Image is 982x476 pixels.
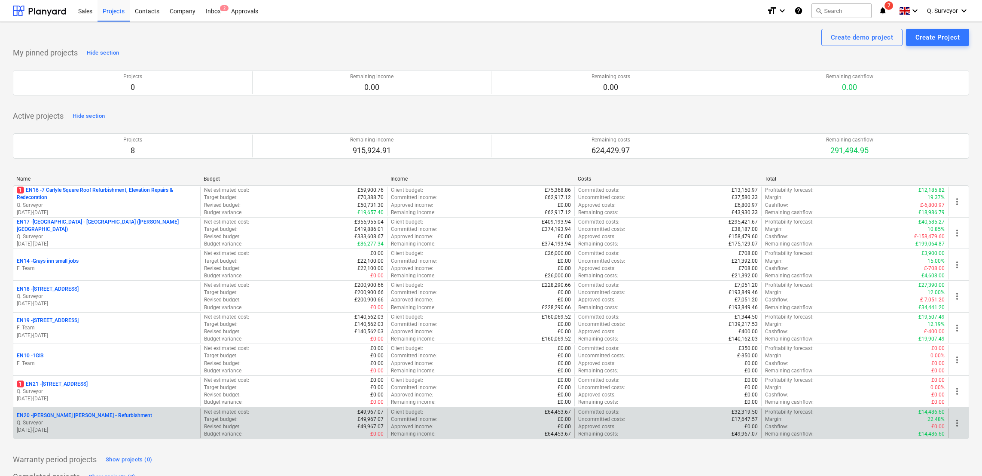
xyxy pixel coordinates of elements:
[729,304,758,311] p: £193,849.46
[17,317,79,324] p: EN19 - [STREET_ADDRESS]
[930,352,945,359] p: 0.00%
[729,233,758,240] p: £158,479.60
[391,313,423,321] p: Client budget :
[592,145,630,156] p: 624,429.97
[391,233,433,240] p: Approved income :
[391,367,436,375] p: Remaining income :
[744,360,758,367] p: £0.00
[204,313,249,321] p: Net estimated cost :
[924,328,945,335] p: £-400.00
[17,233,197,240] p: Q. Surveyor
[204,360,241,367] p: Revised budget :
[542,313,571,321] p: £160,069.52
[921,272,945,279] p: £4,608.00
[558,352,571,359] p: £0.00
[542,218,571,226] p: £409,193.94
[558,384,571,391] p: £0.00
[354,233,384,240] p: £333,608.67
[17,352,43,359] p: EN10 - 1GIS
[735,313,758,321] p: £1,344.50
[391,272,436,279] p: Remaining income :
[735,282,758,289] p: £7,051.20
[578,304,618,311] p: Remaining costs :
[204,226,238,233] p: Target budget :
[17,293,197,300] p: Q. Surveyor
[204,233,241,240] p: Revised budget :
[204,321,238,328] p: Target budget :
[558,360,571,367] p: £0.00
[204,384,238,391] p: Target budget :
[17,388,197,395] p: Q. Surveyor
[578,352,625,359] p: Uncommitted costs :
[204,258,238,265] p: Target budget :
[357,209,384,216] p: £19,657.40
[767,6,777,16] i: format_size
[357,194,384,201] p: £70,388.70
[578,335,618,343] p: Remaining costs :
[878,6,887,16] i: notifications
[370,304,384,311] p: £0.00
[391,360,433,367] p: Approved income :
[545,194,571,201] p: £62,917.12
[738,345,758,352] p: £350.00
[370,391,384,399] p: £0.00
[390,176,571,182] div: Income
[354,289,384,296] p: £200,900.66
[357,240,384,248] p: £86,277.34
[354,321,384,328] p: £140,562.03
[578,367,618,375] p: Remaining costs :
[578,282,619,289] p: Committed costs :
[578,313,619,321] p: Committed costs :
[17,381,24,387] span: 1
[13,111,64,121] p: Active projects
[578,289,625,296] p: Uncommitted costs :
[204,250,249,257] p: Net estimated cost :
[17,258,197,272] div: EN14 -Grays inn small jobsF. Team
[17,218,197,233] p: EN17 - [GEOGRAPHIC_DATA] - [GEOGRAPHIC_DATA] ([PERSON_NAME][GEOGRAPHIC_DATA])
[354,296,384,304] p: £200,900.66
[732,226,758,233] p: £38,187.00
[350,82,393,92] p: 0.00
[558,345,571,352] p: £0.00
[17,352,197,367] div: EN10 -1GISF. Team
[204,240,243,248] p: Budget variance :
[744,377,758,384] p: £0.00
[17,412,197,434] div: EN20 -[PERSON_NAME] [PERSON_NAME] - RefurbishmentQ. Surveyor[DATE]-[DATE]
[915,32,960,43] div: Create Project
[578,176,758,182] div: Costs
[765,226,783,233] p: Margin :
[357,202,384,209] p: £50,731.30
[370,384,384,391] p: £0.00
[17,360,197,367] p: F. Team
[370,250,384,257] p: £0.00
[391,352,437,359] p: Committed income :
[545,187,571,194] p: £75,368.86
[921,250,945,257] p: £3,900.00
[592,136,630,144] p: Remaining costs
[744,384,758,391] p: £0.00
[16,176,197,182] div: Name
[732,258,758,265] p: £21,392.00
[370,360,384,367] p: £0.00
[765,367,814,375] p: Remaining cashflow :
[765,335,814,343] p: Remaining cashflow :
[906,29,969,46] button: Create Project
[17,300,197,307] p: [DATE] - [DATE]
[732,187,758,194] p: £13,150.97
[391,328,433,335] p: Approved income :
[106,455,152,465] div: Show projects (0)
[735,296,758,304] p: £7,051.20
[391,202,433,209] p: Approved income :
[354,218,384,226] p: £355,955.04
[578,296,616,304] p: Approved costs :
[391,304,436,311] p: Remaining income :
[370,272,384,279] p: £0.00
[17,395,197,402] p: [DATE] - [DATE]
[765,265,788,272] p: Cashflow :
[391,289,437,296] p: Committed income :
[85,46,121,60] button: Hide section
[765,272,814,279] p: Remaining cashflow :
[918,209,945,216] p: £18,986.79
[17,332,197,339] p: [DATE] - [DATE]
[952,228,962,238] span: more_vert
